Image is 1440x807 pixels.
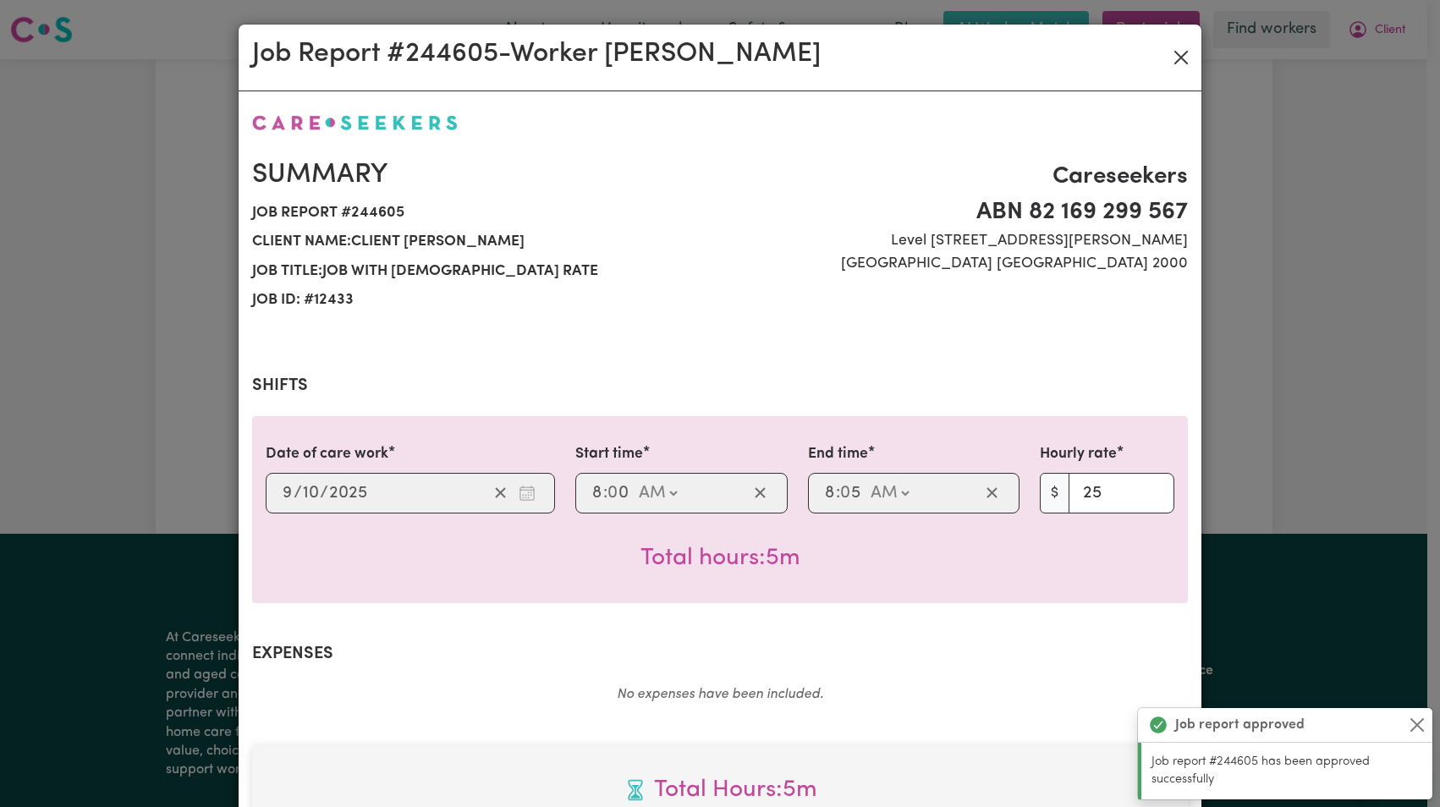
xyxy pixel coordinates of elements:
label: End time [808,443,868,465]
h2: Job Report # 244605 - Worker [PERSON_NAME] [252,38,821,70]
input: -- [282,480,294,506]
button: Enter the date of care work [514,480,541,506]
span: Level [STREET_ADDRESS][PERSON_NAME] [730,230,1188,252]
span: Job report # 244605 [252,199,710,228]
span: 0 [840,485,850,502]
input: -- [608,480,630,506]
span: ABN 82 169 299 567 [730,195,1188,230]
button: Clear date [487,480,514,506]
span: Careseekers [730,159,1188,195]
label: Start time [575,443,643,465]
em: No expenses have been included. [617,688,823,701]
input: -- [302,480,320,506]
label: Hourly rate [1040,443,1117,465]
span: Total hours worked: 5 minutes [640,546,800,570]
input: ---- [328,480,368,506]
span: $ [1040,473,1069,513]
p: Job report #244605 has been approved successfully [1151,753,1422,789]
h2: Expenses [252,644,1188,664]
h2: Summary [252,159,710,191]
input: -- [591,480,603,506]
span: Job title: Job with [DEMOGRAPHIC_DATA] rate [252,257,710,286]
label: Date of care work [266,443,388,465]
input: -- [824,480,836,506]
h2: Shifts [252,376,1188,396]
span: / [294,484,302,502]
span: : [836,484,840,502]
span: 0 [607,485,618,502]
span: Client name: Client [PERSON_NAME] [252,228,710,256]
img: Careseekers logo [252,115,458,130]
input: -- [841,480,862,506]
button: Close [1407,715,1427,735]
button: Close [1168,44,1195,71]
strong: Job report approved [1175,715,1305,735]
span: Job ID: # 12433 [252,286,710,315]
span: [GEOGRAPHIC_DATA] [GEOGRAPHIC_DATA] 2000 [730,253,1188,275]
span: : [603,484,607,502]
span: / [320,484,328,502]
